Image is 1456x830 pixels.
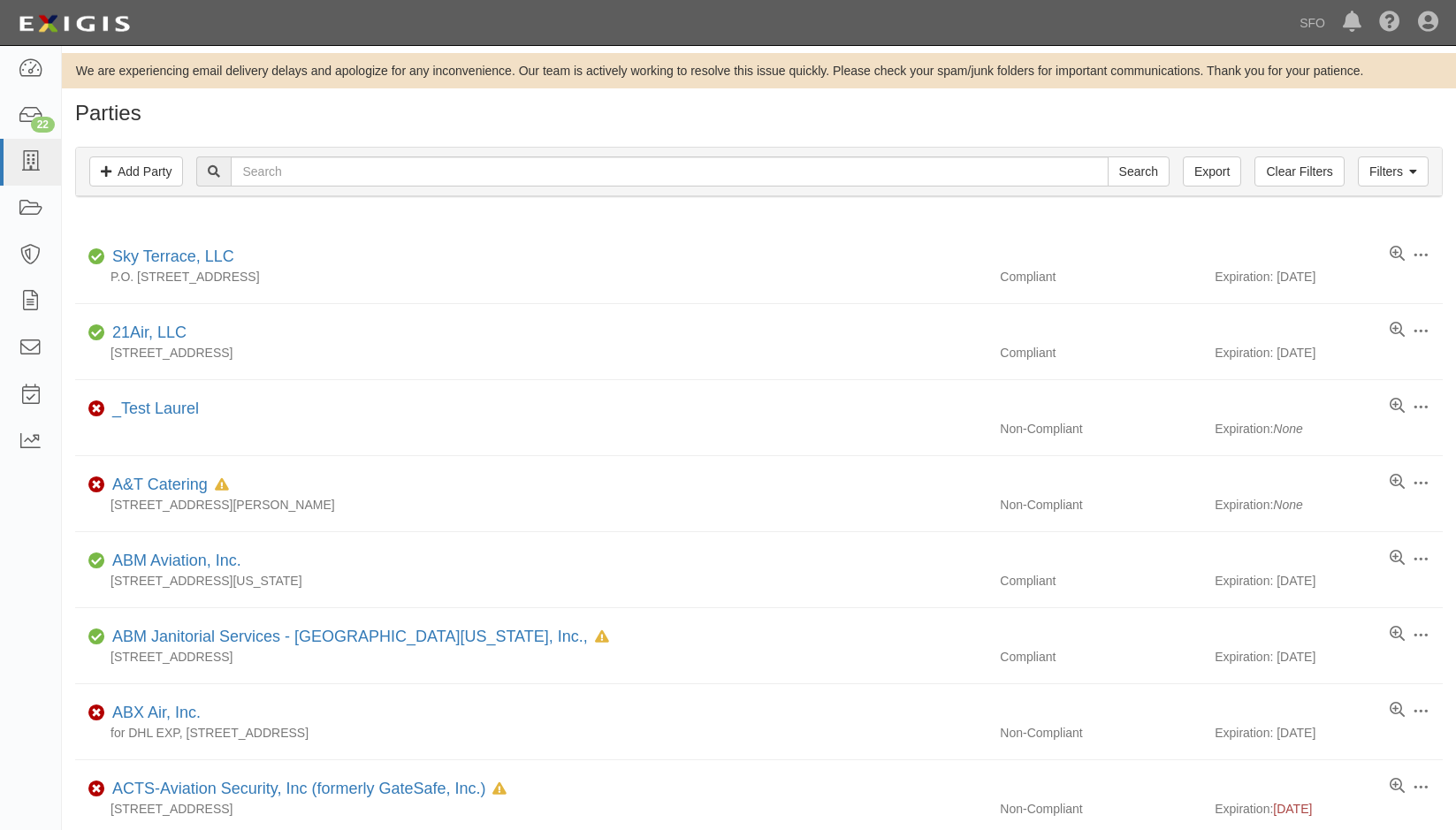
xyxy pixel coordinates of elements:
[62,62,1456,80] div: We are experiencing email delivery delays and apologize for any inconvenience. Our team is active...
[105,778,507,801] div: ACTS-Aviation Security, Inc (formerly GateSafe, Inc.)
[88,707,105,720] i: Non-Compliant
[1215,420,1443,438] div: Expiration:
[75,572,987,590] div: [STREET_ADDRESS][US_STATE]
[1215,800,1443,818] div: Expiration:
[492,783,507,796] i: In Default since 05/07/2025
[987,268,1215,286] div: Compliant
[1390,550,1405,567] a: View results summary
[112,247,234,265] a: Sky Terrace, LLC
[88,783,105,796] i: Non-Compliant
[1215,496,1443,514] div: Expiration:
[31,117,55,133] div: 22
[1273,422,1302,436] i: None
[75,268,987,286] div: P.O. [STREET_ADDRESS]
[88,327,105,339] i: Compliant
[1390,246,1405,263] a: View results summary
[987,496,1215,514] div: Non-Compliant
[105,246,234,269] div: Sky Terrace, LLC
[987,344,1215,362] div: Compliant
[112,400,199,417] a: _Test Laurel
[231,156,1108,187] input: Search
[1254,156,1344,187] a: Clear Filters
[987,800,1215,818] div: Non-Compliant
[105,702,201,725] div: ABX Air, Inc.
[1215,268,1443,286] div: Expiration: [DATE]
[75,102,1443,125] h1: Parties
[1215,648,1443,666] div: Expiration: [DATE]
[112,704,201,721] a: ABX Air, Inc.
[89,156,183,187] a: Add Party
[987,420,1215,438] div: Non-Compliant
[215,479,229,491] i: In Default since 10/25/2023
[88,479,105,491] i: Non-Compliant
[595,631,609,643] i: In Default since 11/14/2024
[88,403,105,415] i: Non-Compliant
[987,572,1215,590] div: Compliant
[112,324,187,341] a: 21Air, LLC
[1273,802,1312,816] span: [DATE]
[88,555,105,567] i: Compliant
[1390,626,1405,643] a: View results summary
[1390,778,1405,796] a: View results summary
[75,648,987,666] div: [STREET_ADDRESS]
[1291,5,1334,41] a: SFO
[1183,156,1241,187] a: Export
[1215,572,1443,590] div: Expiration: [DATE]
[1379,12,1400,34] i: Help Center - Complianz
[88,631,105,643] i: Compliant
[1390,474,1405,491] a: View results summary
[105,398,199,421] div: _Test Laurel
[13,8,135,40] img: logo-5460c22ac91f19d4615b14bd174203de0afe785f0fc80cf4dbbc73dc1793850b.png
[1390,322,1405,339] a: View results summary
[987,724,1215,742] div: Non-Compliant
[105,474,229,497] div: A&T Catering
[1390,702,1405,720] a: View results summary
[88,251,105,263] i: Compliant
[75,344,987,362] div: [STREET_ADDRESS]
[1215,344,1443,362] div: Expiration: [DATE]
[112,628,588,645] a: ABM Janitorial Services - [GEOGRAPHIC_DATA][US_STATE], Inc.,
[1390,398,1405,415] a: View results summary
[112,552,241,569] a: ABM Aviation, Inc.
[75,800,987,818] div: [STREET_ADDRESS]
[105,626,609,649] div: ABM Janitorial Services - Northern California, Inc.,
[112,780,485,797] a: ACTS-Aviation Security, Inc (formerly GateSafe, Inc.)
[105,322,187,345] div: 21Air, LLC
[105,550,241,573] div: ABM Aviation, Inc.
[1215,724,1443,742] div: Expiration: [DATE]
[112,476,208,493] a: A&T Catering
[1358,156,1429,187] a: Filters
[1273,498,1302,512] i: None
[75,496,987,514] div: [STREET_ADDRESS][PERSON_NAME]
[1108,156,1170,187] input: Search
[75,724,987,742] div: for DHL EXP, [STREET_ADDRESS]
[987,648,1215,666] div: Compliant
